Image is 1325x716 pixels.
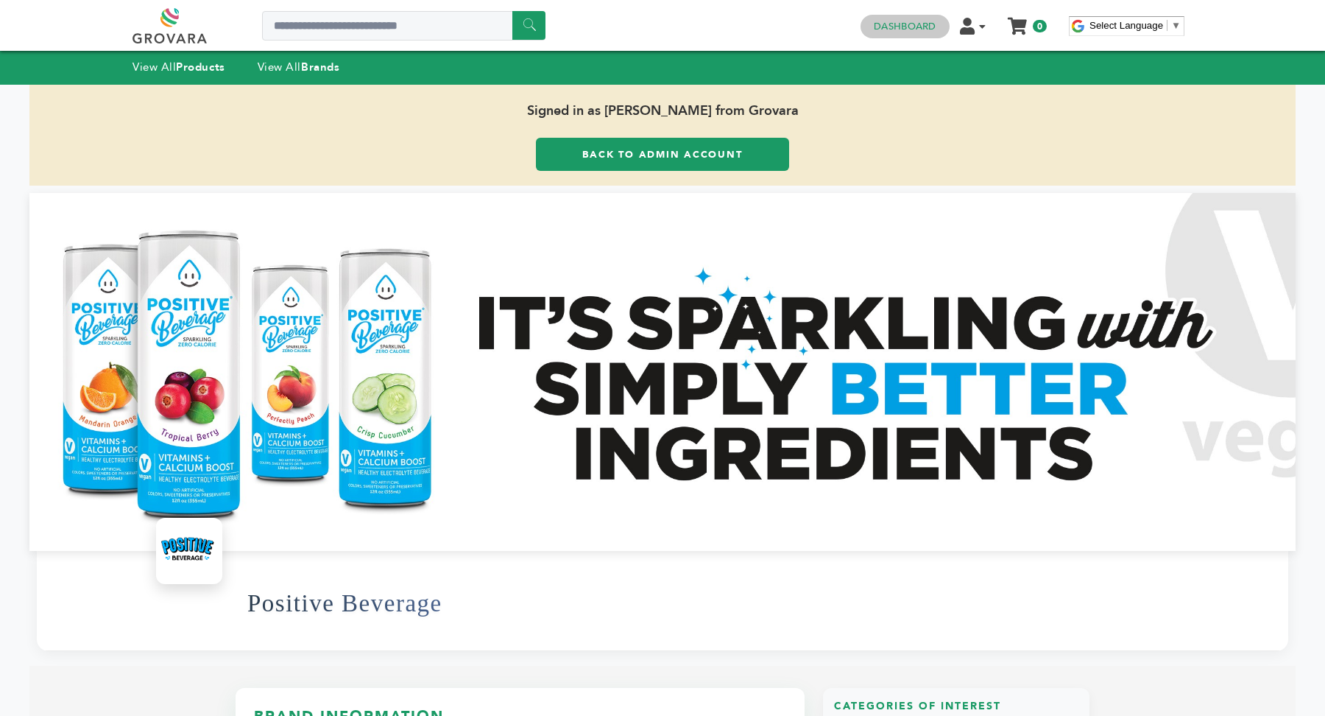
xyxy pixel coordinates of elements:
a: Select Language​ [1089,20,1181,31]
span: ​ [1167,20,1167,31]
span: Signed in as [PERSON_NAME] from Grovara [29,85,1296,138]
span: ▼ [1171,20,1181,31]
a: Back to Admin Account [536,138,789,171]
a: View AllProducts [132,60,225,74]
a: Dashboard [874,20,936,33]
span: 0 [1033,20,1047,32]
a: My Cart [1009,13,1026,29]
span: Select Language [1089,20,1163,31]
strong: Brands [301,60,339,74]
input: Search a product or brand... [262,11,545,41]
strong: Products [176,60,225,74]
img: Positive Beverage Logo [160,522,219,580]
h1: Positive Beverage [247,567,442,639]
a: View AllBrands [258,60,340,74]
